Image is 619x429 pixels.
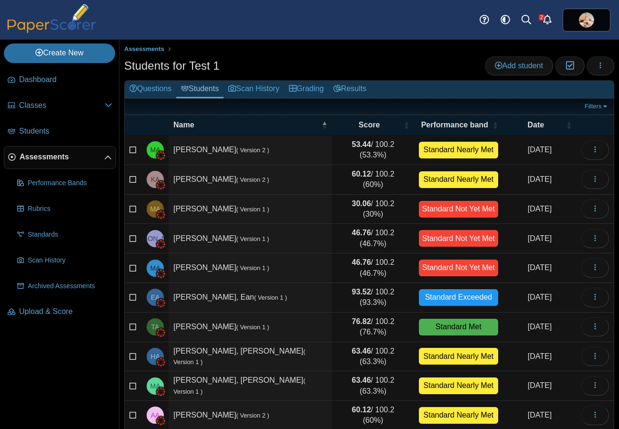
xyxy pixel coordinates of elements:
span: Hudson Andrews [150,353,160,360]
b: 53.44 [352,140,371,148]
div: Standard Nearly Met [419,142,498,158]
a: Add student [485,56,553,75]
b: 46.76 [352,229,371,237]
time: Sep 16, 2025 at 2:07 PM [528,263,552,272]
b: 30.06 [352,199,371,208]
span: Performance band : Activate to sort [492,120,498,130]
td: / 100.2 (63.3%) [332,342,414,372]
img: canvas-logo.png [156,328,166,337]
time: Sep 16, 2025 at 2:07 PM [528,411,552,419]
time: Sep 16, 2025 at 2:07 PM [528,381,552,389]
time: Sep 16, 2025 at 2:07 PM [528,293,552,301]
span: Name [173,120,320,130]
span: Scan History [28,256,112,265]
b: 76.82 [352,317,371,325]
small: ( Version 1 ) [236,206,269,213]
span: Trevor Anderson [151,324,160,330]
a: Students [176,81,224,98]
small: ( Version 1 ) [236,264,269,272]
small: ( Version 2 ) [236,412,269,419]
div: Standard Not Yet Met [419,260,498,276]
a: Rubrics [13,198,116,220]
div: Standard Met [419,319,498,335]
small: ( Version 1 ) [236,324,269,331]
h1: Students for Test 1 [124,58,220,74]
span: Score : Activate to sort [404,120,409,130]
div: Standard Nearly Met [419,377,498,394]
img: canvas-logo.png [156,240,166,249]
b: 60.12 [352,170,371,178]
span: Date [508,120,564,130]
span: Performance Bands [28,178,112,188]
td: / 100.2 (63.3%) [332,371,414,401]
span: Add student [495,62,543,70]
img: canvas-logo.png [156,180,166,190]
a: Assessments [4,146,116,169]
span: Maya Abdo [150,146,160,153]
span: Score [337,120,402,130]
a: Alerts [537,10,558,31]
a: Filters [582,102,611,111]
span: Jaylea Allen [128,235,182,242]
div: Standard Exceeded [419,289,498,306]
time: Sep 16, 2025 at 2:07 PM [528,146,552,154]
b: 60.12 [352,406,371,414]
img: PaperScorer [4,4,99,33]
td: / 100.2 (93.3%) [332,283,414,313]
span: Performance band [419,120,491,130]
a: Scan History [13,249,116,272]
td: / 100.2 (46.7%) [332,253,414,283]
img: canvas-logo.png [156,357,166,367]
a: ps.oLgnKPhjOwC9RkPp [563,9,610,31]
img: canvas-logo.png [156,151,166,160]
div: Standard Not Yet Met [419,201,498,218]
div: Standard Not Yet Met [419,230,498,247]
td: [PERSON_NAME] [169,165,332,195]
td: [PERSON_NAME], [PERSON_NAME] [169,371,332,401]
a: Archived Assessments [13,275,116,298]
span: Makari Alexander [150,206,160,212]
a: Classes [4,94,116,117]
span: Abby Aranda [151,412,160,419]
b: 63.46 [352,376,371,384]
span: Classes [19,100,105,111]
img: canvas-logo.png [156,210,166,220]
div: Standard Nearly Met [419,407,498,424]
span: Mohammad Alsubaiei [150,265,160,272]
small: ( Version 2 ) [236,146,269,154]
td: / 100.2 (76.7%) [332,313,414,342]
a: Students [4,120,116,143]
a: PaperScorer [4,26,99,34]
span: Assessments [20,152,104,162]
span: Rubrics [28,204,112,214]
a: Assessments [122,43,167,55]
a: Questions [125,81,176,98]
a: Grading [284,81,329,98]
span: Archived Assessments [28,282,112,291]
a: Standards [13,223,116,246]
b: 46.76 [352,258,371,266]
span: Students [19,126,112,136]
span: Myracle Anthony [150,383,160,389]
small: ( Version 1 ) [173,377,305,395]
span: Kauri Alexander [151,176,160,183]
td: [PERSON_NAME] [169,313,332,342]
a: Results [329,81,371,98]
span: Jodie Wiggins [579,12,594,28]
time: Sep 16, 2025 at 2:07 PM [528,205,552,213]
a: Create New [4,43,115,63]
div: Standard Nearly Met [419,348,498,365]
a: Performance Bands [13,172,116,195]
img: ps.oLgnKPhjOwC9RkPp [579,12,594,28]
td: / 100.2 (30%) [332,195,414,224]
span: Name : Activate to invert sorting [321,120,327,130]
td: [PERSON_NAME], Ean [169,283,332,313]
a: Dashboard [4,69,116,92]
td: [PERSON_NAME] [169,136,332,165]
small: ( Version 1 ) [236,235,269,242]
time: Sep 16, 2025 at 2:07 PM [528,323,552,331]
td: [PERSON_NAME] [169,224,332,253]
td: / 100.2 (60%) [332,165,414,195]
td: [PERSON_NAME] [169,195,332,224]
td: [PERSON_NAME], [PERSON_NAME] [169,342,332,372]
